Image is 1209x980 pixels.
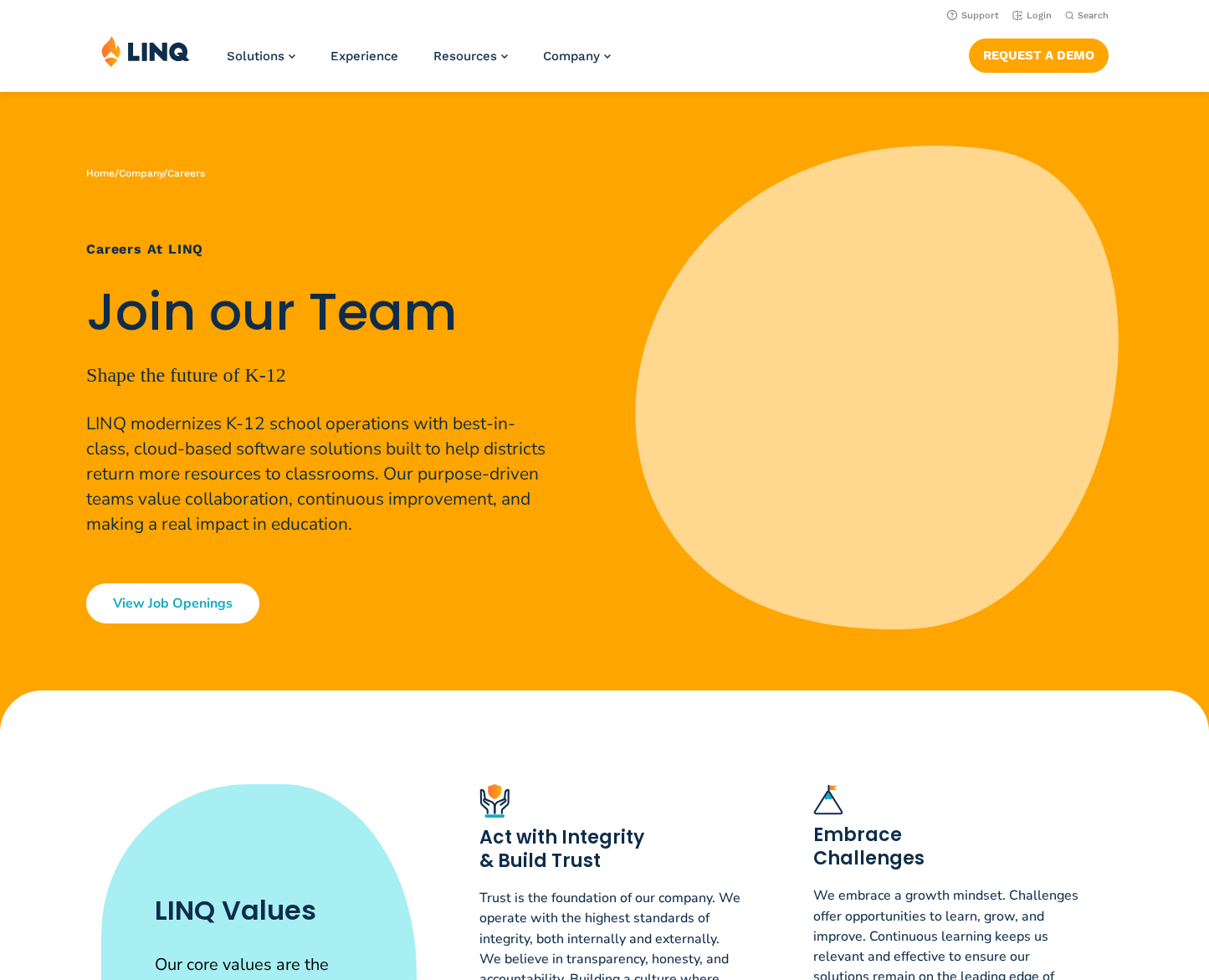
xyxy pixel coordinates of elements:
[86,411,555,536] p: LINQ modernizes K-12 school operations with best-in-class, cloud-based software solutions built t...
[86,167,205,179] span: / /
[155,891,363,929] h2: LINQ Values
[543,49,611,64] a: Company
[167,167,205,179] span: Careers
[433,49,508,64] a: Resources
[86,167,115,179] a: Home
[1065,9,1109,22] button: Open Search Bar
[1078,10,1109,21] span: Search
[433,49,497,64] span: Resources
[86,583,259,623] a: View Job Openings
[101,35,190,67] img: LINQ | K‑12 Software
[227,49,284,64] span: Solutions
[543,49,600,64] span: Company
[86,283,555,342] h2: Join our Team
[969,35,1109,72] nav: Button Navigation
[119,167,163,179] a: Company
[86,360,555,390] p: Shape the future of K-12
[227,49,295,64] a: Solutions
[227,35,611,90] nav: Primary Navigation
[947,10,999,21] a: Support
[479,826,745,873] h3: Act with Integrity & Build Trust
[86,239,555,259] h1: Careers at LINQ
[1012,10,1052,21] a: Login
[330,49,398,64] a: Experience
[969,38,1109,72] a: Request a Demo
[813,824,1079,870] h3: Embrace Challenges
